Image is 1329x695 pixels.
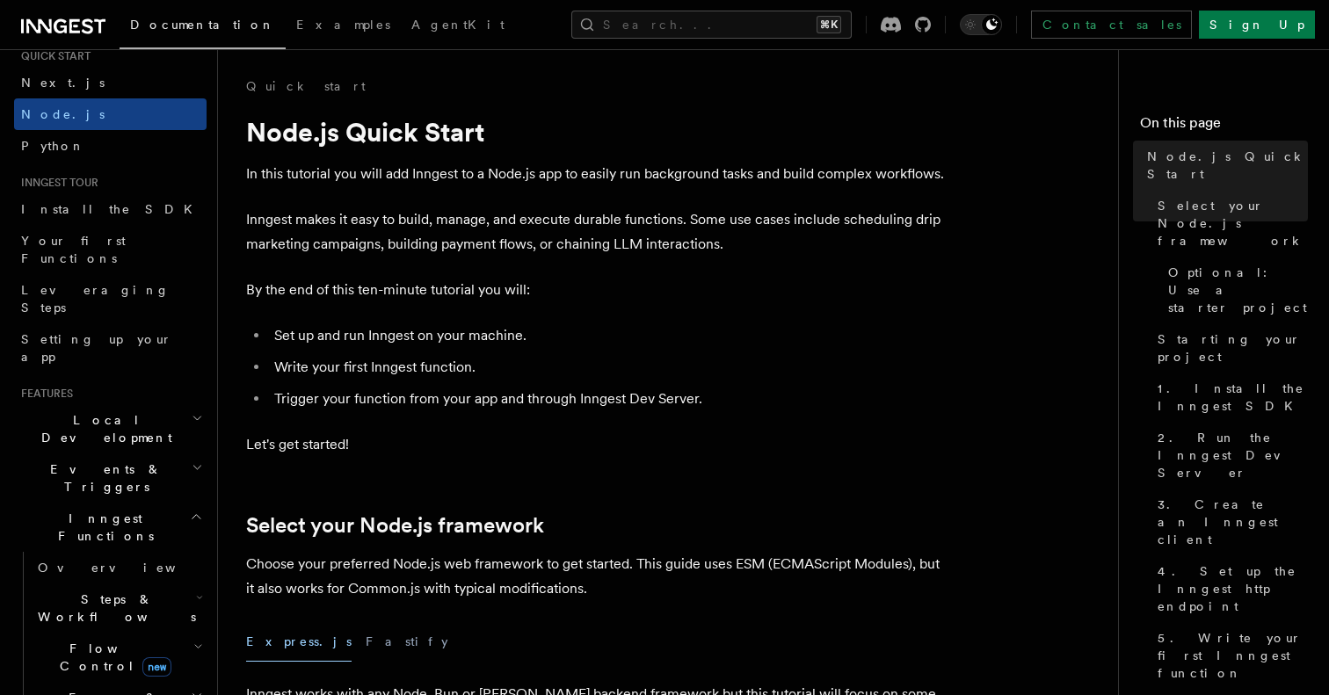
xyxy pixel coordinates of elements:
[14,274,207,323] a: Leveraging Steps
[246,77,366,95] a: Quick start
[1031,11,1192,39] a: Contact sales
[1158,197,1308,250] span: Select your Node.js framework
[246,513,544,538] a: Select your Node.js framework
[38,561,219,575] span: Overview
[411,18,505,32] span: AgentKit
[246,116,949,148] h1: Node.js Quick Start
[31,583,207,633] button: Steps & Workflows
[1168,264,1308,316] span: Optional: Use a starter project
[1151,190,1308,257] a: Select your Node.js framework
[142,657,171,677] span: new
[1158,629,1308,682] span: 5. Write your first Inngest function
[14,323,207,373] a: Setting up your app
[1140,112,1308,141] h4: On this page
[31,590,196,626] span: Steps & Workflows
[21,332,172,364] span: Setting up your app
[1158,562,1308,615] span: 4. Set up the Inngest http endpoint
[269,387,949,411] li: Trigger your function from your app and through Inngest Dev Server.
[21,139,85,153] span: Python
[246,207,949,257] p: Inngest makes it easy to build, manage, and execute durable functions. Some use cases include sch...
[14,49,91,63] span: Quick start
[1151,489,1308,555] a: 3. Create an Inngest client
[246,162,949,186] p: In this tutorial you will add Inngest to a Node.js app to easily run background tasks and build c...
[14,460,192,496] span: Events & Triggers
[246,278,949,302] p: By the end of this ten-minute tutorial you will:
[1161,257,1308,323] a: Optional: Use a starter project
[269,323,949,348] li: Set up and run Inngest on your machine.
[21,107,105,121] span: Node.js
[14,130,207,162] a: Python
[246,432,949,457] p: Let's get started!
[21,283,170,315] span: Leveraging Steps
[31,640,193,675] span: Flow Control
[1147,148,1308,183] span: Node.js Quick Start
[14,510,190,545] span: Inngest Functions
[817,16,841,33] kbd: ⌘K
[130,18,275,32] span: Documentation
[1199,11,1315,39] a: Sign Up
[14,453,207,503] button: Events & Triggers
[14,98,207,130] a: Node.js
[14,503,207,552] button: Inngest Functions
[246,622,352,662] button: Express.js
[120,5,286,49] a: Documentation
[14,67,207,98] a: Next.js
[21,234,126,265] span: Your first Functions
[571,11,852,39] button: Search...⌘K
[1158,330,1308,366] span: Starting your project
[960,14,1002,35] button: Toggle dark mode
[1151,373,1308,422] a: 1. Install the Inngest SDK
[1140,141,1308,190] a: Node.js Quick Start
[14,387,73,401] span: Features
[1151,323,1308,373] a: Starting your project
[1158,496,1308,548] span: 3. Create an Inngest client
[14,193,207,225] a: Install the SDK
[14,176,98,190] span: Inngest tour
[21,76,105,90] span: Next.js
[1158,380,1308,415] span: 1. Install the Inngest SDK
[1151,422,1308,489] a: 2. Run the Inngest Dev Server
[269,355,949,380] li: Write your first Inngest function.
[1151,622,1308,689] a: 5. Write your first Inngest function
[296,18,390,32] span: Examples
[246,552,949,601] p: Choose your preferred Node.js web framework to get started. This guide uses ESM (ECMAScript Modul...
[366,622,448,662] button: Fastify
[14,411,192,446] span: Local Development
[31,552,207,583] a: Overview
[31,633,207,682] button: Flow Controlnew
[14,404,207,453] button: Local Development
[1151,555,1308,622] a: 4. Set up the Inngest http endpoint
[21,202,203,216] span: Install the SDK
[1158,429,1308,481] span: 2. Run the Inngest Dev Server
[401,5,515,47] a: AgentKit
[14,225,207,274] a: Your first Functions
[286,5,401,47] a: Examples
